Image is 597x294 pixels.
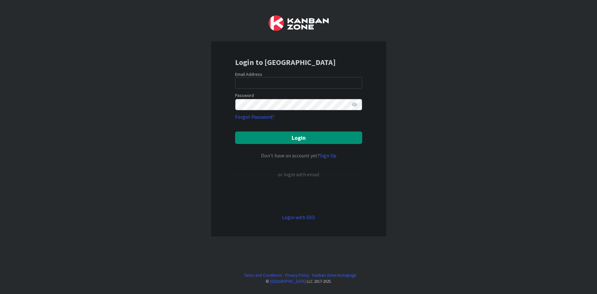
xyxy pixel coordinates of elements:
[235,113,274,121] a: Forgot Password?
[244,272,282,278] a: Terms and Conditions
[269,15,329,31] img: Kanban Zone
[282,214,315,220] a: Login with SSO
[235,152,362,159] div: Don’t have an account yet?
[235,71,262,77] label: Email Address
[285,272,309,278] a: Privacy Policy
[312,272,356,278] a: Kanban Zone Homepage
[235,131,362,144] button: Login
[270,279,306,284] a: [GEOGRAPHIC_DATA]
[235,189,362,203] div: Se connecter avec Google. S'ouvre dans un nouvel onglet.
[241,278,356,284] div: © LLC 2017- 2025 .
[276,171,321,178] div: or login with email
[235,92,254,99] label: Password
[235,57,336,67] b: Login to [GEOGRAPHIC_DATA]
[320,152,336,159] a: Sign Up
[232,189,365,203] iframe: Bouton "Se connecter avec Google"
